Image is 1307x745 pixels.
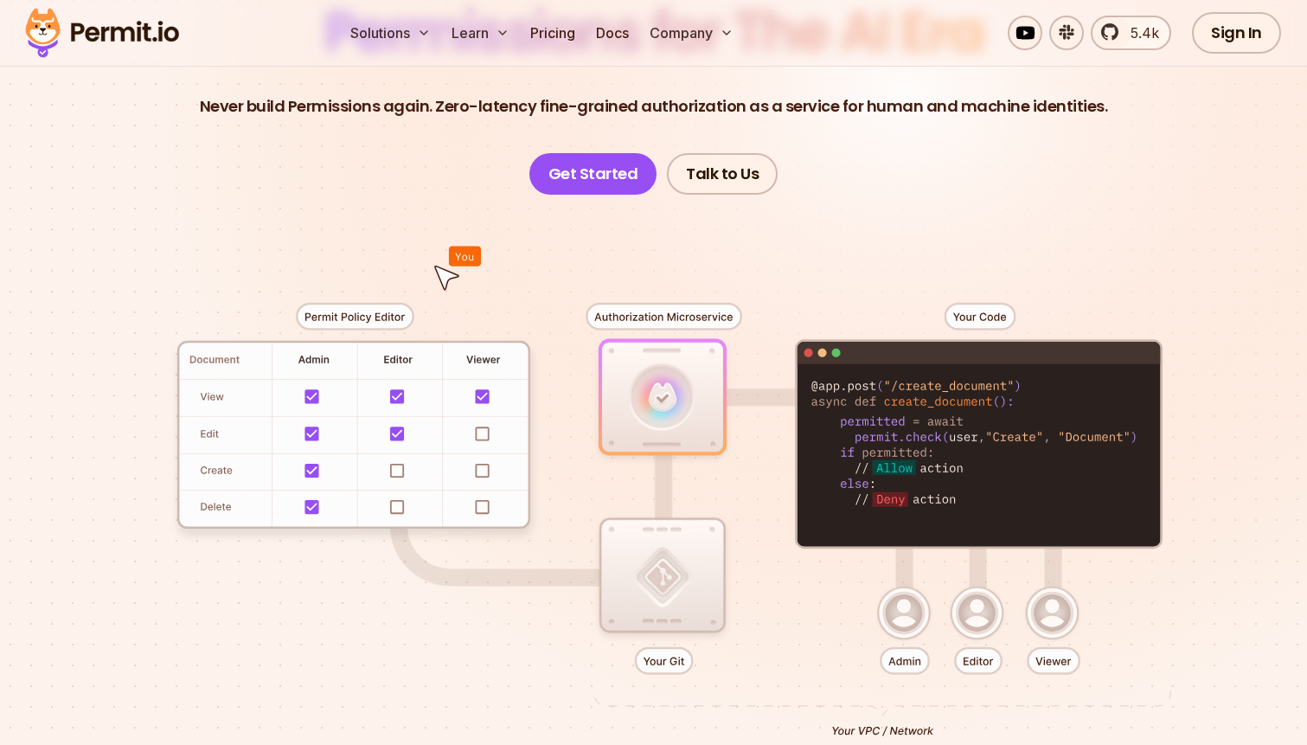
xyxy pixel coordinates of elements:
[1120,22,1159,43] span: 5.4k
[529,153,657,195] a: Get Started
[589,16,636,50] a: Docs
[1192,12,1281,54] a: Sign In
[667,153,778,195] a: Talk to Us
[1091,16,1171,50] a: 5.4k
[445,16,516,50] button: Learn
[343,16,438,50] button: Solutions
[17,3,187,62] img: Permit logo
[643,16,740,50] button: Company
[200,94,1108,119] p: Never build Permissions again. Zero-latency fine-grained authorization as a service for human and...
[523,16,582,50] a: Pricing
